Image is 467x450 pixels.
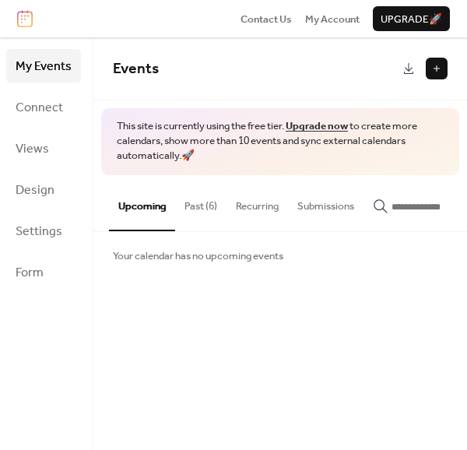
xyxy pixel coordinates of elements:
span: Form [16,261,44,285]
span: Views [16,137,49,161]
span: My Events [16,54,72,79]
span: Your calendar has no upcoming events [113,248,283,264]
a: Design [6,173,81,206]
a: Settings [6,214,81,248]
button: Submissions [288,175,363,230]
a: My Events [6,49,81,83]
button: Upcoming [109,175,175,231]
a: Views [6,132,81,165]
span: Contact Us [241,12,292,27]
span: Settings [16,220,62,244]
a: Form [6,255,81,289]
span: Design [16,178,54,202]
button: Upgrade🚀 [373,6,450,31]
button: Past (6) [175,175,226,230]
span: My Account [305,12,360,27]
span: Upgrade 🚀 [381,12,442,27]
img: logo [17,10,33,27]
a: Upgrade now [286,116,348,136]
a: Contact Us [241,11,292,26]
button: Recurring [226,175,288,230]
span: Events [113,54,159,83]
span: Connect [16,96,63,120]
a: My Account [305,11,360,26]
span: This site is currently using the free tier. to create more calendars, show more than 10 events an... [117,119,444,163]
a: Connect [6,90,81,124]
